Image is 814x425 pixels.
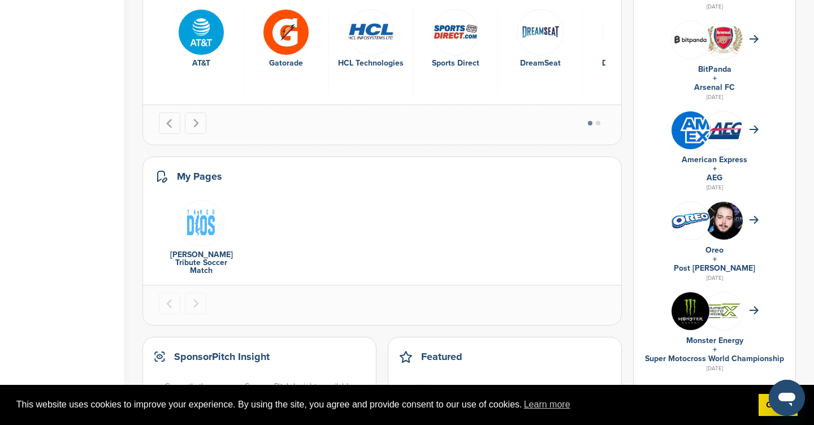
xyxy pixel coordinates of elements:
[263,9,309,55] img: Uaqc9ec6 400x400
[504,57,577,70] div: DreamSeat
[504,9,577,70] a: Ds DreamSeat
[164,200,238,245] a: Photo 2025 08 05 11 23 07
[713,164,717,174] a: +
[705,120,743,140] img: Open uri20141112 64162 1t4610c?1415809572
[698,64,731,74] a: BitPanda
[645,183,784,193] div: [DATE]
[244,9,328,95] div: 2 of 8
[159,200,244,275] div: 1 of 1
[694,83,735,92] a: Arsenal FC
[583,9,668,95] div: 6 of 8
[645,273,784,283] div: [DATE]
[249,57,322,70] div: Gatorade
[517,9,564,55] img: Ds
[588,57,661,70] div: Dapper Labs
[645,363,784,374] div: [DATE]
[759,394,798,417] a: dismiss cookie message
[645,2,784,12] div: [DATE]
[334,57,407,70] div: HCL Technologies
[185,112,206,134] button: Next slide
[178,9,224,55] img: Tpli2eyp 400x400
[159,9,244,95] div: 1 of 8
[348,9,394,55] img: Data
[164,380,366,393] div: Currently there are no SponsorPitch Insights available.
[713,73,717,83] a: +
[164,9,237,70] a: Tpli2eyp 400x400 AT&T
[645,92,784,102] div: [DATE]
[713,345,717,354] a: +
[174,349,270,365] h2: SponsorPitch Insight
[705,301,743,320] img: Smx
[672,25,709,54] img: Bitpanda7084
[705,245,724,255] a: Oreo
[705,202,743,258] img: Screenshot 2018 10 25 at 8.58.45 am
[672,111,709,149] img: Amex logo
[413,9,498,95] div: 4 of 8
[159,293,180,314] button: Previous slide
[16,396,750,413] span: This website uses cookies to improve your experience. By using the site, you agree and provide co...
[672,292,709,330] img: Ectldmqb 400x400
[596,121,600,125] button: Go to page 2
[419,9,492,70] a: Open uri20141112 50798 1r2tkq4 Sports Direct
[672,212,709,228] img: Data
[178,200,224,246] img: Photo 2025 08 05 11 23 07
[674,263,755,273] a: Post [PERSON_NAME]
[185,293,206,314] button: Next slide
[419,57,492,70] div: Sports Direct
[159,112,180,134] button: Go to last slide
[602,9,648,55] img: Dapper
[164,57,237,70] div: AT&T
[769,380,805,416] iframe: Button to launch messaging window
[249,9,322,70] a: Uaqc9ec6 400x400 Gatorade
[705,26,743,54] img: Open uri20141112 64162 vhlk61?1415807597
[682,155,747,164] a: American Express
[170,250,233,275] a: [PERSON_NAME] Tribute Soccer Match
[498,9,583,95] div: 5 of 8
[588,121,592,125] button: Go to page 1
[334,9,407,70] a: Data HCL Technologies
[177,168,222,184] h2: My Pages
[421,349,462,365] h2: Featured
[522,396,572,413] a: learn more about cookies
[328,9,413,95] div: 3 of 8
[578,119,610,128] ul: Select a slide to show
[432,9,479,55] img: Open uri20141112 50798 1r2tkq4
[645,354,784,363] a: Super Motocross World Championship
[713,254,717,264] a: +
[707,173,722,183] a: AEG
[686,336,743,345] a: Monster Energy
